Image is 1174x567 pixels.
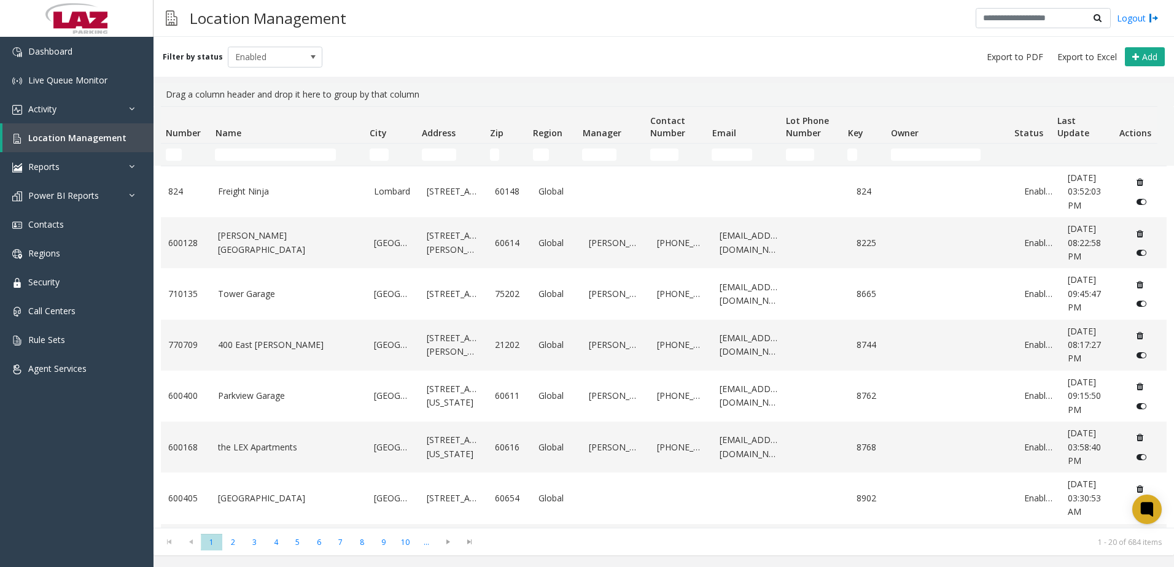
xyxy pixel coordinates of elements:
[1068,427,1101,466] span: [DATE] 03:58:40 PM
[1024,441,1053,454] a: Enabled
[28,161,60,172] span: Reports
[1024,185,1053,198] a: Enabled
[166,148,182,161] input: Number Filter
[287,534,308,550] span: Page 5
[720,280,780,308] a: [EMAIL_ADDRESS][DOMAIN_NAME]
[28,45,72,57] span: Dashboard
[1130,275,1150,295] button: Delete
[657,441,704,454] a: [PHONE_NUMBER]
[218,441,359,454] a: the LEX Apartments
[1149,12,1159,25] img: logout
[330,534,351,550] span: Page 7
[720,433,780,461] a: [EMAIL_ADDRESS][DOMAIN_NAME]
[28,74,107,86] span: Live Queue Monitor
[1130,345,1153,364] button: Disable
[781,144,842,166] td: Lot Phone Number Filter
[720,331,780,359] a: [EMAIL_ADDRESS][DOMAIN_NAME]
[12,191,22,201] img: 'icon'
[365,144,417,166] td: City Filter
[1068,274,1101,313] span: [DATE] 09:45:47 PM
[786,115,829,139] span: Lot Phone Number
[577,144,645,166] td: Manager Filter
[422,148,456,161] input: Address Filter
[1024,492,1053,505] a: Enabled
[166,3,177,33] img: pageIcon
[1130,326,1150,345] button: Delete
[374,287,412,301] a: [GEOGRAPHIC_DATA]
[657,236,704,250] a: [PHONE_NUMBER]
[583,127,621,139] span: Manager
[1068,325,1115,366] a: [DATE] 08:17:27 PM
[12,336,22,345] img: 'icon'
[1068,477,1115,519] a: [DATE] 03:30:53 AM
[786,148,814,161] input: Lot Phone Number Filter
[589,236,643,250] a: [PERSON_NAME]
[374,441,412,454] a: [GEOGRAPHIC_DATA]
[218,287,359,301] a: Tower Garage
[1057,51,1117,63] span: Export to Excel
[538,185,573,198] a: Global
[28,103,56,115] span: Activity
[374,236,412,250] a: [GEOGRAPHIC_DATA]
[12,76,22,86] img: 'icon'
[1130,479,1150,498] button: Delete
[161,144,210,166] td: Number Filter
[440,537,456,547] span: Go to the next page
[650,115,685,139] span: Contact Number
[857,389,885,403] a: 8762
[228,47,303,67] span: Enabled
[528,144,577,166] td: Region Filter
[1117,12,1159,25] a: Logout
[12,220,22,230] img: 'icon'
[495,287,524,301] a: 75202
[308,534,330,550] span: Page 6
[417,144,485,166] td: Address Filter
[215,148,336,161] input: Name Filter
[210,144,364,166] td: Name Filter
[538,441,573,454] a: Global
[650,148,678,161] input: Contact Number Filter
[427,492,481,505] a: [STREET_ADDRESS]
[589,338,643,352] a: [PERSON_NAME]
[12,47,22,57] img: 'icon'
[657,338,704,352] a: [PHONE_NUMBER]
[12,307,22,317] img: 'icon'
[720,382,780,410] a: [EMAIL_ADDRESS][DOMAIN_NAME]
[533,148,549,161] input: Region Filter
[847,148,857,161] input: Key Filter
[28,190,99,201] span: Power BI Reports
[657,287,704,301] a: [PHONE_NUMBER]
[154,106,1174,528] div: Data table
[1052,144,1114,166] td: Last Update Filter
[218,185,359,198] a: Freight Ninja
[538,287,573,301] a: Global
[201,534,222,550] span: Page 1
[982,48,1048,66] button: Export to PDF
[218,492,359,505] a: [GEOGRAPHIC_DATA]
[886,144,1009,166] td: Owner Filter
[1068,273,1115,314] a: [DATE] 09:45:47 PM
[1142,51,1157,63] span: Add
[12,278,22,288] img: 'icon'
[427,382,481,410] a: [STREET_ADDRESS][US_STATE]
[1024,287,1053,301] a: Enabled
[495,389,524,403] a: 60611
[1114,144,1157,166] td: Actions Filter
[1130,377,1150,396] button: Delete
[394,534,416,550] span: Page 10
[161,83,1167,106] div: Drag a column header and drop it here to group by that column
[168,389,203,403] a: 600400
[422,127,456,139] span: Address
[1130,294,1153,314] button: Disable
[1130,498,1153,518] button: Disable
[168,185,203,198] a: 824
[168,287,203,301] a: 710135
[1068,376,1101,415] span: [DATE] 09:15:50 PM
[1068,223,1101,262] span: [DATE] 08:22:58 PM
[437,533,459,550] span: Go to the next page
[589,287,643,301] a: [PERSON_NAME]
[1130,447,1153,467] button: Disable
[1130,172,1150,192] button: Delete
[184,3,352,33] h3: Location Management
[485,144,528,166] td: Zip Filter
